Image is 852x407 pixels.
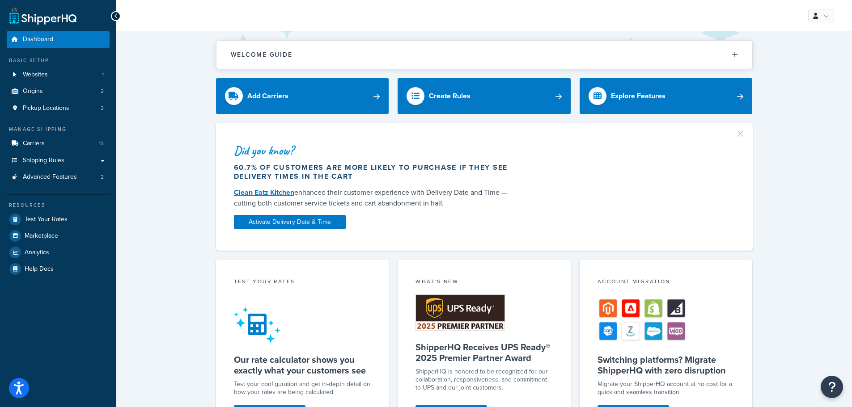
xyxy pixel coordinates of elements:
[25,249,49,256] span: Analytics
[7,135,110,152] li: Carriers
[99,140,104,147] span: 13
[7,244,110,260] a: Analytics
[23,105,69,112] span: Pickup Locations
[7,135,110,152] a: Carriers13
[25,232,58,240] span: Marketplace
[7,100,110,117] a: Pickup Locations2
[611,90,665,102] div: Explore Features
[7,169,110,185] a: Advanced Features2
[7,31,110,48] a: Dashboard
[234,163,517,181] div: 60.7% of customers are more likely to purchase if they see delivery times in the cart
[7,100,110,117] li: Pickup Locations
[23,88,43,95] span: Origins
[23,140,45,147] span: Carriers
[216,41,752,69] button: Welcome Guide
[23,71,48,79] span: Websites
[7,83,110,100] a: Origins2
[7,152,110,169] a: Shipping Rules
[25,216,68,223] span: Test Your Rates
[7,67,110,83] li: Websites
[234,187,517,209] div: enhanced their customer experience with Delivery Date and Time — cutting both customer service ti...
[7,261,110,277] a: Help Docs
[7,126,110,133] div: Manage Shipping
[216,78,389,114] a: Add Carriers
[7,169,110,185] li: Advanced Features
[234,380,371,396] div: Test your configuration and get in-depth detail on how your rates are being calculated.
[101,88,104,95] span: 2
[231,51,292,58] h2: Welcome Guide
[23,173,77,181] span: Advanced Features
[234,187,294,197] a: Clean Eatz Kitchen
[23,157,64,164] span: Shipping Rules
[7,83,110,100] li: Origins
[234,144,517,157] div: Did you know?
[234,354,371,376] h5: Our rate calculator shows you exactly what your customers see
[7,201,110,209] div: Resources
[821,376,843,398] button: Open Resource Center
[7,211,110,227] a: Test Your Rates
[101,105,104,112] span: 2
[234,215,346,229] a: Activate Delivery Date & Time
[234,277,371,288] div: Test your rates
[7,228,110,244] a: Marketplace
[25,265,54,273] span: Help Docs
[7,57,110,64] div: Basic Setup
[101,173,104,181] span: 2
[598,354,735,376] h5: Switching platforms? Migrate ShipperHQ with zero disruption
[398,78,571,114] a: Create Rules
[415,277,553,288] div: What's New
[102,71,104,79] span: 1
[415,368,553,392] p: ShipperHQ is honored to be recognized for our collaboration, responsiveness, and commitment to UP...
[247,90,288,102] div: Add Carriers
[23,36,53,43] span: Dashboard
[598,277,735,288] div: Account Migration
[580,78,753,114] a: Explore Features
[415,342,553,363] h5: ShipperHQ Receives UPS Ready® 2025 Premier Partner Award
[429,90,471,102] div: Create Rules
[7,67,110,83] a: Websites1
[598,380,735,396] div: Migrate your ShipperHQ account at no cost for a quick and seamless transition.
